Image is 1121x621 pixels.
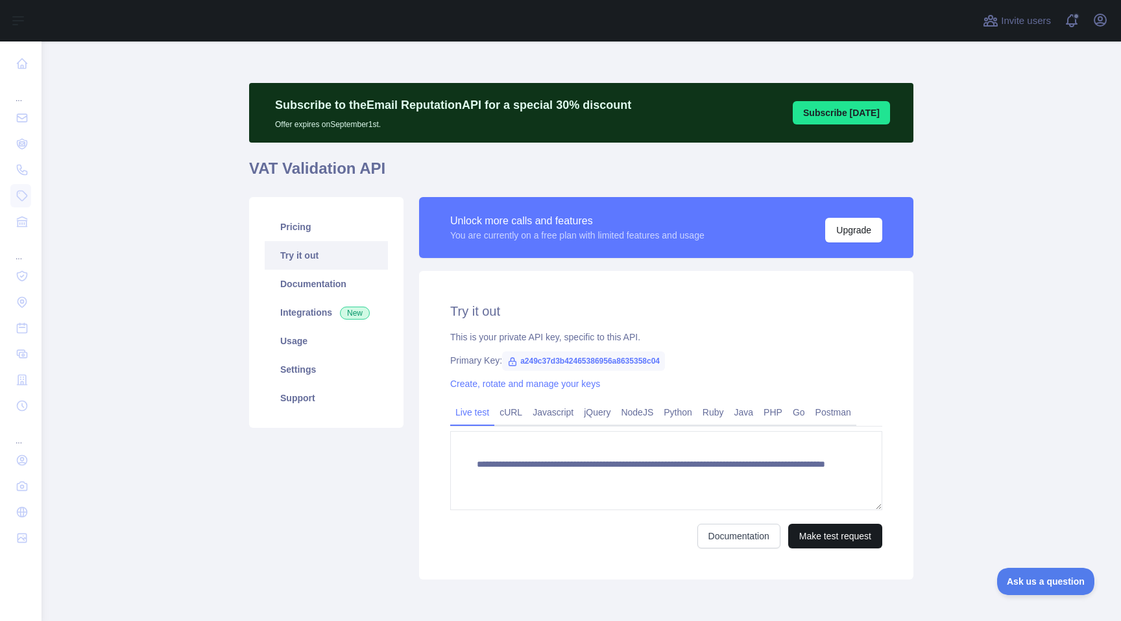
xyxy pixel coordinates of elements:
[265,384,388,412] a: Support
[450,229,705,242] div: You are currently on a free plan with limited features and usage
[275,114,631,130] p: Offer expires on September 1st.
[825,218,882,242] button: Upgrade
[249,158,913,189] h1: VAT Validation API
[729,402,759,423] a: Java
[450,302,882,320] h2: Try it out
[265,298,388,327] a: Integrations New
[997,568,1095,595] iframe: Toggle Customer Support
[1001,14,1051,29] span: Invite users
[265,241,388,270] a: Try it out
[788,402,810,423] a: Go
[265,355,388,384] a: Settings
[527,402,579,423] a: Javascript
[265,270,388,298] a: Documentation
[810,402,856,423] a: Postman
[579,402,616,423] a: jQuery
[450,331,882,344] div: This is your private API key, specific to this API.
[980,10,1054,31] button: Invite users
[793,101,890,124] button: Subscribe [DATE]
[758,402,788,423] a: PHP
[10,420,31,446] div: ...
[494,402,527,423] a: cURL
[450,354,882,367] div: Primary Key:
[450,213,705,229] div: Unlock more calls and features
[697,402,729,423] a: Ruby
[10,78,31,104] div: ...
[502,351,665,371] span: a249c37d3b42465386956a8635358c04
[265,327,388,355] a: Usage
[265,213,388,241] a: Pricing
[658,402,697,423] a: Python
[10,236,31,262] div: ...
[788,524,882,548] button: Make test request
[697,524,780,548] a: Documentation
[275,96,631,114] p: Subscribe to the Email Reputation API for a special 30 % discount
[340,307,370,320] span: New
[450,402,494,423] a: Live test
[616,402,658,423] a: NodeJS
[450,379,600,389] a: Create, rotate and manage your keys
